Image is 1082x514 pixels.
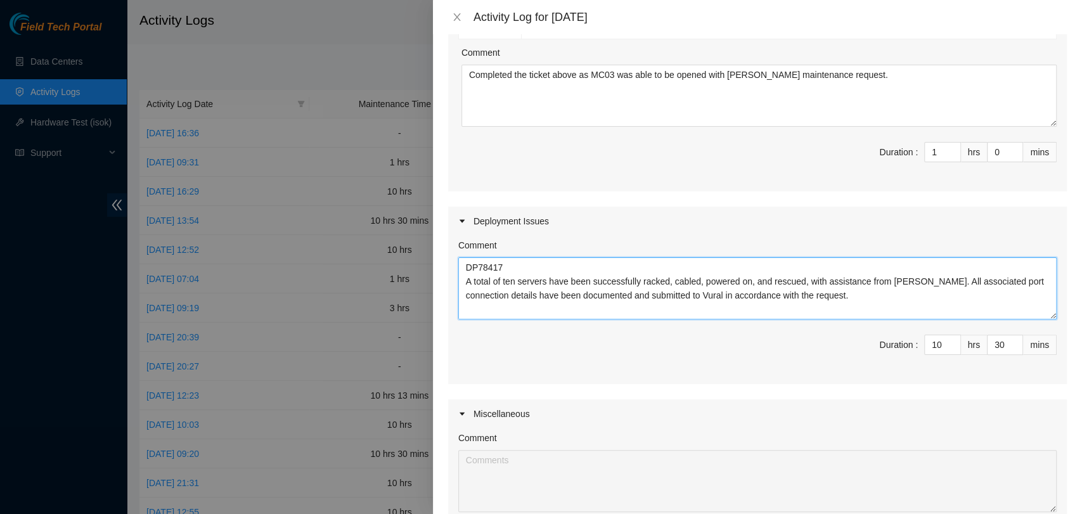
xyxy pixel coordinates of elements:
[448,11,466,23] button: Close
[961,335,988,355] div: hrs
[879,338,918,352] div: Duration :
[448,399,1067,428] div: Miscellaneous
[458,217,466,225] span: caret-right
[458,431,497,445] label: Comment
[473,10,1067,24] div: Activity Log for [DATE]
[458,450,1057,512] textarea: Comment
[461,46,500,60] label: Comment
[458,257,1057,319] textarea: Comment
[458,238,497,252] label: Comment
[448,207,1067,236] div: Deployment Issues
[1023,335,1057,355] div: mins
[1023,142,1057,162] div: mins
[452,12,462,22] span: close
[461,65,1057,127] textarea: Comment
[879,145,918,159] div: Duration :
[458,410,466,418] span: caret-right
[961,142,988,162] div: hrs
